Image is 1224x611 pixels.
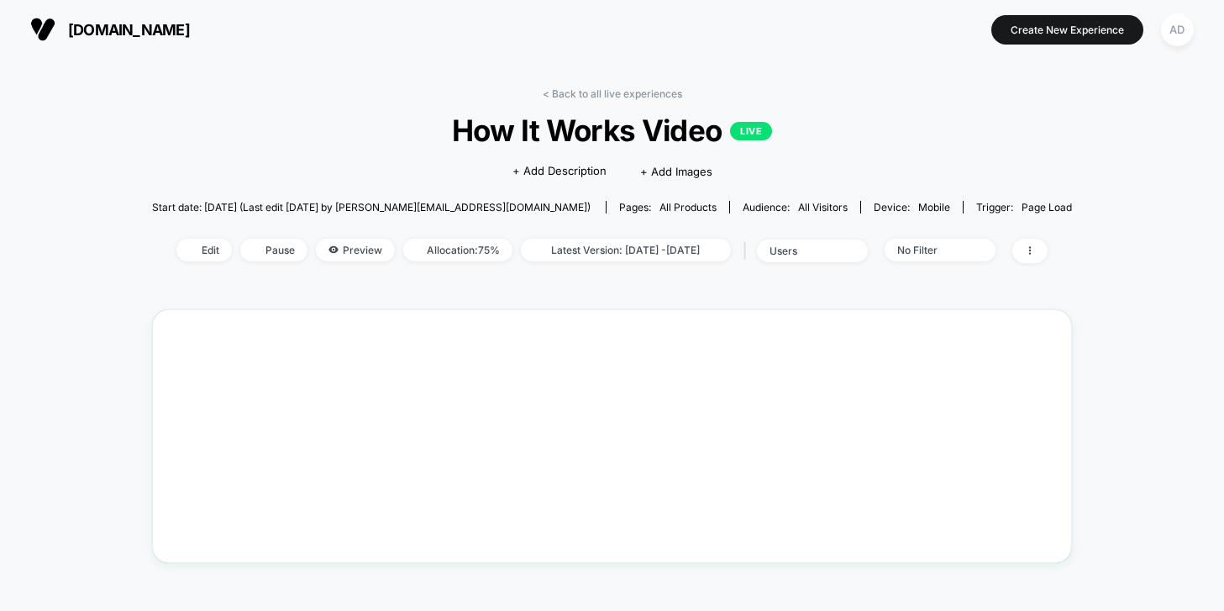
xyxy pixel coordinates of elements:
button: Create New Experience [991,15,1143,45]
span: mobile [918,201,950,213]
span: Preview [316,239,395,261]
span: + Add Description [512,163,607,180]
div: AD [1161,13,1194,46]
span: Page Load [1022,201,1072,213]
span: Allocation: 75% [403,239,512,261]
span: | [739,239,757,263]
span: + Add Images [640,165,712,178]
button: AD [1156,13,1199,47]
img: Visually logo [30,17,55,42]
div: Pages: [619,201,717,213]
span: Pause [240,239,307,261]
span: Device: [860,201,963,213]
div: Audience: [743,201,848,213]
span: Latest Version: [DATE] - [DATE] [521,239,731,261]
div: No Filter [897,244,964,256]
div: users [770,245,837,257]
div: Trigger: [976,201,1072,213]
span: all products [659,201,717,213]
span: Start date: [DATE] (Last edit [DATE] by [PERSON_NAME][EMAIL_ADDRESS][DOMAIN_NAME]) [152,201,591,213]
span: Edit [176,239,232,261]
a: < Back to all live experiences [543,87,682,100]
span: [DOMAIN_NAME] [68,21,190,39]
span: How It Works Video [198,113,1026,148]
button: [DOMAIN_NAME] [25,16,195,43]
span: All Visitors [798,201,848,213]
p: LIVE [730,122,772,140]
